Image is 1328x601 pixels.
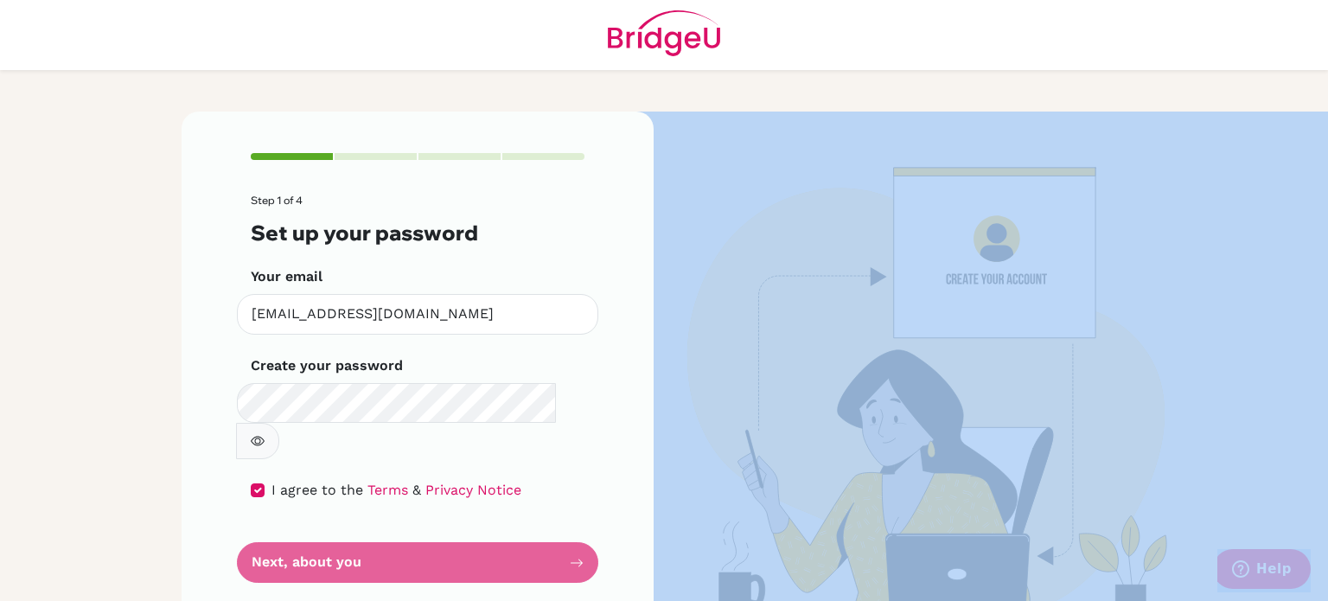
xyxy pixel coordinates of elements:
[251,355,403,376] label: Create your password
[271,482,363,498] span: I agree to the
[251,266,322,287] label: Your email
[251,221,584,246] h3: Set up your password
[251,194,303,207] span: Step 1 of 4
[237,294,598,335] input: Insert your email*
[425,482,521,498] a: Privacy Notice
[1217,549,1311,592] iframe: Opens a widget where you can find more information
[412,482,421,498] span: &
[367,482,408,498] a: Terms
